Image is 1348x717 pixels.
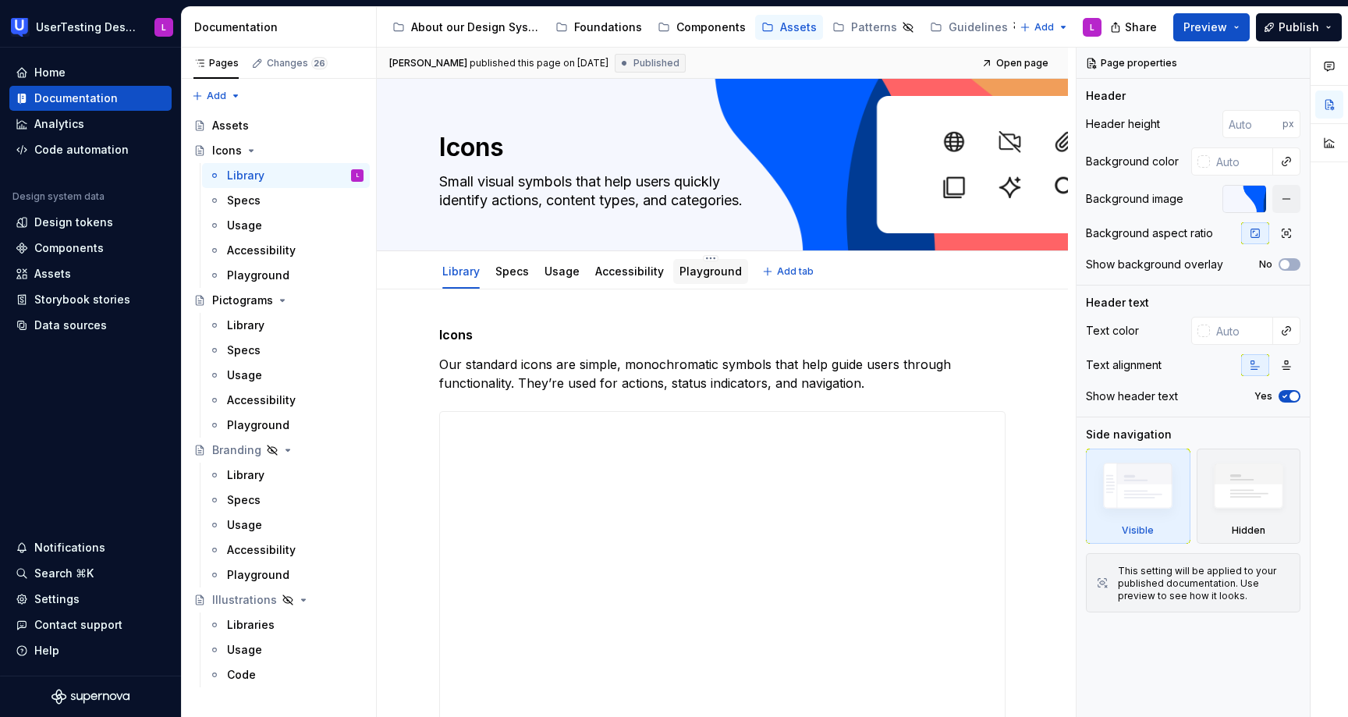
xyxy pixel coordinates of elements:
div: Visible [1122,524,1154,537]
a: Usage [202,213,370,238]
div: Accessibility [589,254,670,287]
div: Accessibility [227,392,296,408]
a: Library [202,313,370,338]
a: Specs [495,264,529,278]
div: Library [227,467,264,483]
div: Specs [227,343,261,358]
div: Background color [1086,154,1179,169]
a: Usage [202,363,370,388]
span: [PERSON_NAME] [389,57,467,69]
a: Guidelines [924,15,1031,40]
div: Contact support [34,617,122,633]
div: Specs [489,254,535,287]
div: This setting will be applied to your published documentation. Use preview to see how it looks. [1118,565,1290,602]
div: Code [227,667,256,683]
a: Library [202,463,370,488]
a: Assets [755,15,823,40]
button: Preview [1173,13,1250,41]
div: Library [436,254,486,287]
div: published this page on [DATE] [470,57,608,69]
div: Usage [227,642,262,658]
div: Pictograms [212,293,273,308]
a: Specs [202,338,370,363]
div: Specs [227,492,261,508]
div: Design tokens [34,215,113,230]
a: Library [442,264,480,278]
a: Playground [202,263,370,288]
a: Foundations [549,15,648,40]
a: Code [202,662,370,687]
div: Accessibility [227,243,296,258]
span: Published [633,57,679,69]
div: Assets [34,266,71,282]
img: 41adf70f-fc1c-4662-8e2d-d2ab9c673b1b.png [11,18,30,37]
div: Background aspect ratio [1086,225,1213,241]
div: Guidelines [949,20,1008,35]
a: Open page [977,52,1055,74]
div: Settings [34,591,80,607]
div: L [1090,21,1094,34]
div: Changes [267,57,328,69]
div: Pages [193,57,239,69]
div: Help [34,643,59,658]
span: Add tab [777,265,814,278]
a: Home [9,60,172,85]
div: Assets [212,118,249,133]
span: Share [1125,20,1157,35]
div: Documentation [34,91,118,106]
a: Specs [202,488,370,513]
button: Add tab [757,261,821,282]
div: Header height [1086,116,1160,132]
div: Hidden [1197,449,1301,544]
a: Settings [9,587,172,612]
a: Branding [187,438,370,463]
div: Usage [538,254,586,287]
label: Yes [1254,390,1272,403]
button: Notifications [9,535,172,560]
a: Usage [545,264,580,278]
a: Icons [187,138,370,163]
button: Contact support [9,612,172,637]
button: Search ⌘K [9,561,172,586]
div: Header text [1086,295,1149,311]
a: Design tokens [9,210,172,235]
div: Home [34,65,66,80]
a: Storybook stories [9,287,172,312]
div: Foundations [574,20,642,35]
span: Preview [1183,20,1227,35]
span: Publish [1279,20,1319,35]
div: L [357,168,359,183]
a: Assets [9,261,172,286]
div: Side navigation [1086,427,1172,442]
div: UserTesting Design System [36,20,136,35]
button: Publish [1256,13,1342,41]
div: Illustrations [212,592,277,608]
svg: Supernova Logo [51,689,129,705]
a: Usage [202,513,370,538]
div: Text alignment [1086,357,1162,373]
button: Add [1015,16,1073,38]
div: Design system data [12,190,105,203]
a: Analytics [9,112,172,137]
div: Components [34,240,104,256]
div: Page tree [187,113,370,687]
div: Analytics [34,116,84,132]
div: Branding [212,442,261,458]
a: Specs [202,188,370,213]
a: About our Design System [386,15,546,40]
div: Library [227,318,264,333]
div: Show background overlay [1086,257,1223,272]
div: Playground [673,254,748,287]
div: L [161,21,166,34]
button: Share [1102,13,1167,41]
a: Patterns [826,15,921,40]
div: Search ⌘K [34,566,94,581]
a: Illustrations [187,587,370,612]
a: Playground [679,264,742,278]
div: Text color [1086,323,1139,339]
input: Auto [1222,110,1282,138]
div: Storybook stories [34,292,130,307]
div: Data sources [34,318,107,333]
a: Accessibility [595,264,664,278]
